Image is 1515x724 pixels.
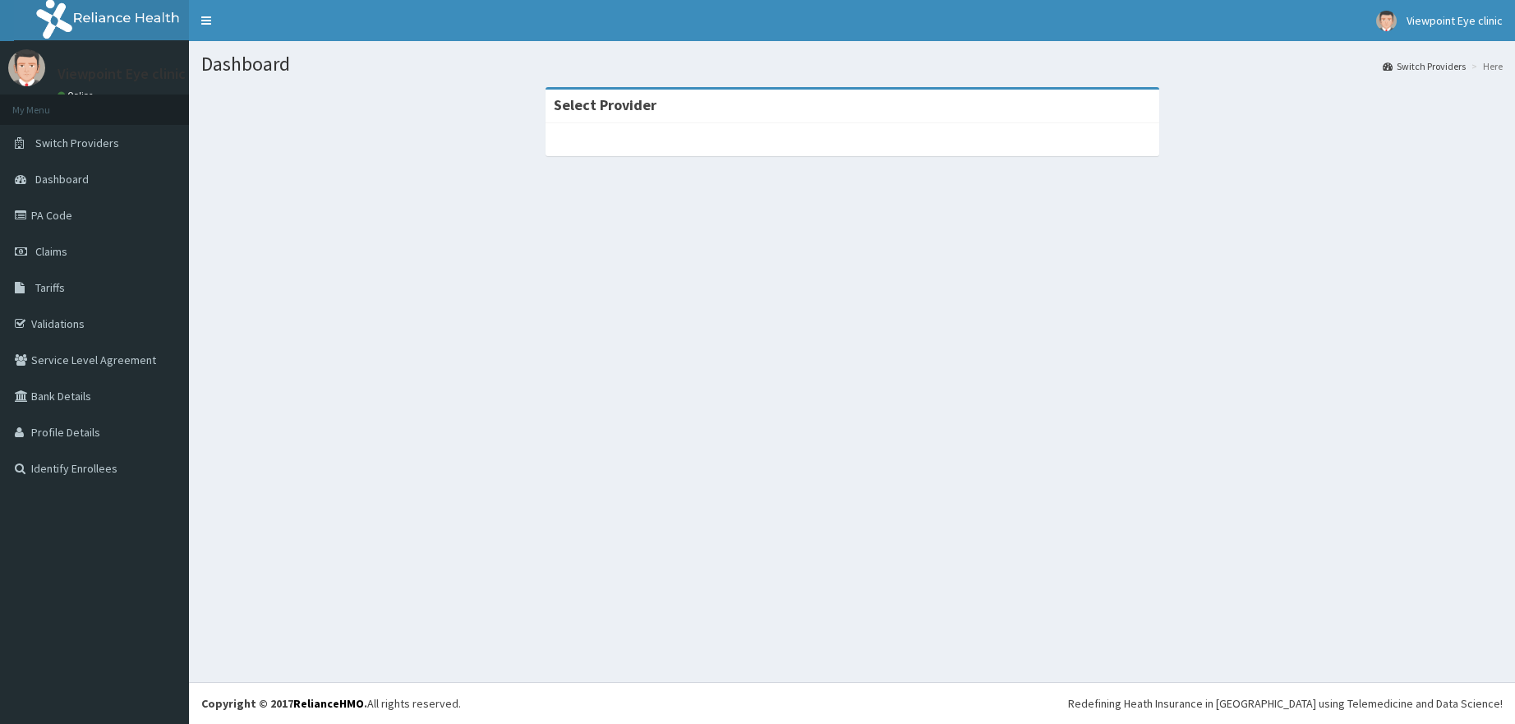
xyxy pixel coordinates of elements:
[35,244,67,259] span: Claims
[1407,13,1503,28] span: Viewpoint Eye clinic
[58,90,97,101] a: Online
[1383,59,1466,73] a: Switch Providers
[8,49,45,86] img: User Image
[201,53,1503,75] h1: Dashboard
[58,67,186,81] p: Viewpoint Eye clinic
[35,172,89,187] span: Dashboard
[293,696,364,711] a: RelianceHMO
[554,95,656,114] strong: Select Provider
[1467,59,1503,73] li: Here
[35,136,119,150] span: Switch Providers
[189,682,1515,724] footer: All rights reserved.
[201,696,367,711] strong: Copyright © 2017 .
[35,280,65,295] span: Tariffs
[1376,11,1397,31] img: User Image
[1068,695,1503,712] div: Redefining Heath Insurance in [GEOGRAPHIC_DATA] using Telemedicine and Data Science!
